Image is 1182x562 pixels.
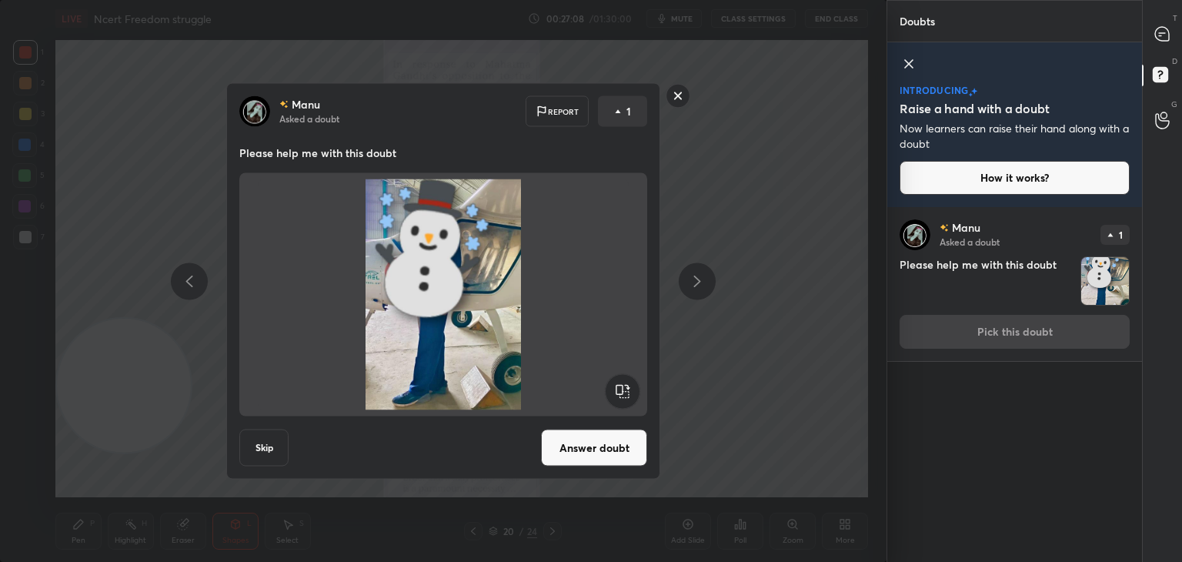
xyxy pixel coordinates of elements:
button: Skip [239,430,289,467]
h5: Raise a hand with a doubt [900,99,1050,118]
img: 1756526358AGFIU3.JPEG [258,179,629,410]
div: grid [887,207,1142,562]
img: large-star.026637fe.svg [971,88,977,95]
button: Answer doubt [541,430,647,467]
p: Manu [292,99,320,111]
p: D [1172,55,1177,67]
p: Manu [952,222,980,234]
h4: Please help me with this doubt [900,256,1074,306]
img: 1756526358AGFIU3.JPEG [1081,257,1129,305]
p: Now learners can raise their hand along with a doubt [900,121,1130,152]
p: Please help me with this doubt [239,146,647,161]
img: small-star.76a44327.svg [969,92,973,97]
p: Asked a doubt [279,112,339,125]
img: no-rating-badge.077c3623.svg [279,100,289,109]
img: a62cc86565f5444f90ab8c0c59c634ee.jpg [900,219,930,250]
p: introducing [900,85,969,95]
p: Doubts [887,1,947,42]
div: Report [526,96,589,127]
img: no-rating-badge.077c3623.svg [940,224,949,232]
p: G [1171,99,1177,110]
p: 1 [626,104,631,119]
p: 1 [1119,230,1123,239]
button: How it works? [900,161,1130,195]
p: T [1173,12,1177,24]
p: Asked a doubt [940,236,1000,248]
img: a62cc86565f5444f90ab8c0c59c634ee.jpg [239,96,270,127]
